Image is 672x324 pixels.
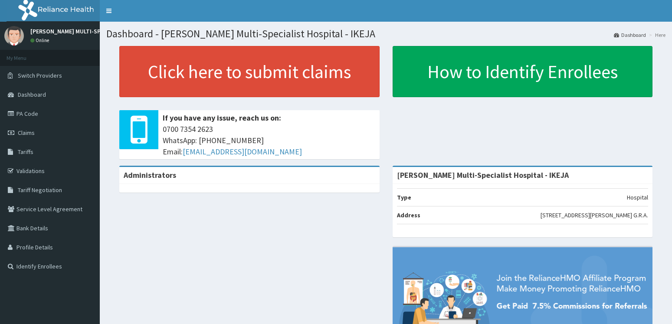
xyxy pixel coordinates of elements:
[163,113,281,123] b: If you have any issue, reach us on:
[106,28,665,39] h1: Dashboard - [PERSON_NAME] Multi-Specialist Hospital - IKEJA
[393,46,653,97] a: How to Identify Enrollees
[397,193,411,201] b: Type
[119,46,380,97] a: Click here to submit claims
[18,186,62,194] span: Tariff Negotiation
[30,28,153,34] p: [PERSON_NAME] MULTI-SPECIALIST HOSPITAL
[647,31,665,39] li: Here
[163,124,375,157] span: 0700 7354 2623 WhatsApp: [PHONE_NUMBER] Email:
[614,31,646,39] a: Dashboard
[18,72,62,79] span: Switch Providers
[18,148,33,156] span: Tariffs
[18,129,35,137] span: Claims
[30,37,51,43] a: Online
[183,147,302,157] a: [EMAIL_ADDRESS][DOMAIN_NAME]
[18,91,46,98] span: Dashboard
[627,193,648,202] p: Hospital
[397,211,420,219] b: Address
[397,170,569,180] strong: [PERSON_NAME] Multi-Specialist Hospital - IKEJA
[4,26,24,46] img: User Image
[541,211,648,219] p: [STREET_ADDRESS][PERSON_NAME] G.R.A.
[124,170,176,180] b: Administrators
